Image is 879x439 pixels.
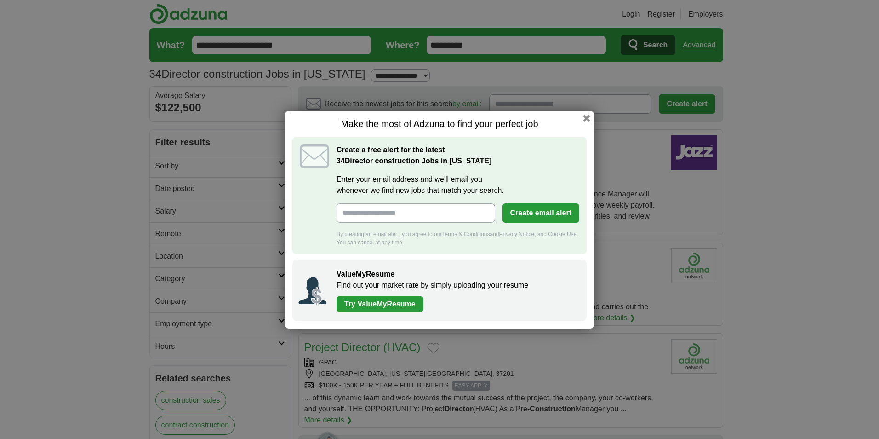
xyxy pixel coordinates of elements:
[337,157,491,165] strong: Director construction Jobs in [US_STATE]
[502,203,579,223] button: Create email alert
[292,118,587,130] h1: Make the most of Adzuna to find your perfect job
[337,156,345,167] span: 34
[337,230,579,247] div: By creating an email alert, you agree to our and , and Cookie Use. You can cancel at any time.
[337,269,577,280] h2: ValueMyResume
[337,296,423,312] a: Try ValueMyResume
[337,280,577,291] p: Find out your market rate by simply uploading your resume
[337,144,579,167] h2: Create a free alert for the latest
[300,144,329,168] img: icon_email.svg
[499,231,535,237] a: Privacy Notice
[442,231,490,237] a: Terms & Conditions
[337,174,579,196] label: Enter your email address and we'll email you whenever we find new jobs that match your search.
